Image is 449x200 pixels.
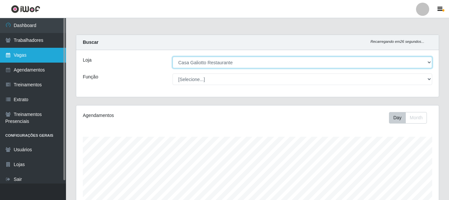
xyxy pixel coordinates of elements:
[83,112,223,119] div: Agendamentos
[83,40,98,45] strong: Buscar
[11,5,40,13] img: CoreUI Logo
[83,57,91,64] label: Loja
[389,112,427,124] div: First group
[389,112,432,124] div: Toolbar with button groups
[405,112,427,124] button: Month
[83,73,98,80] label: Função
[389,112,406,124] button: Day
[370,40,424,43] i: Recarregando em 26 segundos...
